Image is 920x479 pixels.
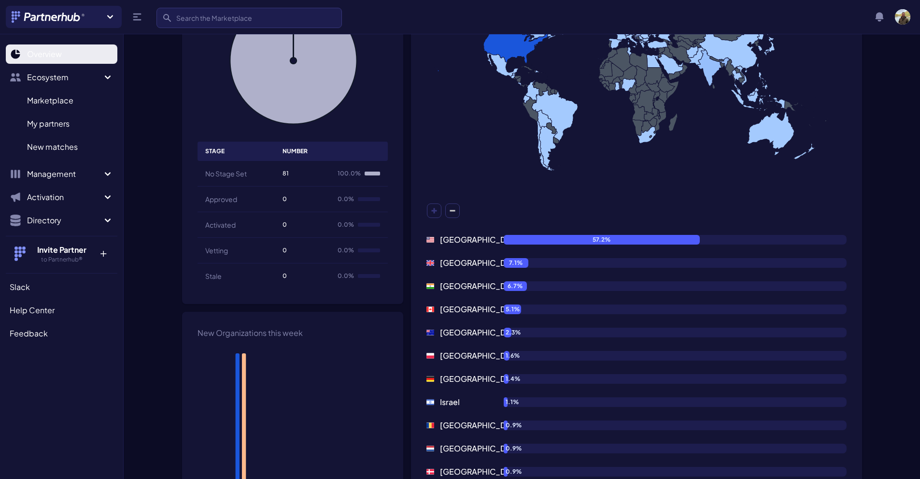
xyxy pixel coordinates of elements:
th: Number [275,142,330,161]
span: [GEOGRAPHIC_DATA] [440,466,502,478]
th: No Stage Set [198,161,275,187]
span: [GEOGRAPHIC_DATA] [440,420,502,431]
button: Ecosystem [6,68,117,87]
div: 7.1% [504,258,528,268]
span: [GEOGRAPHIC_DATA] [440,234,502,246]
a: Marketplace [6,91,117,110]
span: Israel [440,396,502,408]
span: Management [27,168,102,180]
th: Stage [198,142,275,161]
div: 0.9% [504,467,508,477]
td: 0 [275,212,330,237]
span: [GEOGRAPHIC_DATA] [440,327,502,338]
button: Management [6,164,117,184]
a: My partners [6,114,117,133]
div: 6.7% [504,281,527,291]
button: Zoom out [445,203,460,218]
div: 1.6% [504,351,509,361]
button: Activation [6,188,117,207]
button: Invite Partner to Partnerhub® + [6,236,117,271]
div: 1.4% [504,374,509,384]
span: Overview [27,48,62,60]
a: Overview [6,44,117,64]
div: 1.1% [504,397,508,407]
span: Help Center [10,305,55,316]
th: Activated [198,212,275,237]
img: Partnerhub® Logo [12,11,85,23]
span: Marketplace [27,95,73,106]
td: 0 [275,237,330,263]
span: 0.0% [338,247,354,254]
p: + [93,244,113,260]
h3: New Organizations this week [198,327,303,339]
h5: to Partnerhub® [30,256,93,263]
span: 0.0% [338,221,354,229]
span: 100.0% [338,170,361,177]
span: My partners [27,118,70,130]
span: New matches [27,141,78,153]
span: [GEOGRAPHIC_DATA] [440,257,502,269]
span: Directory [27,215,102,226]
div: 57.2% [504,235,700,245]
a: Feedback [6,324,117,343]
div: 5.1% [504,305,521,314]
span: [GEOGRAPHIC_DATA] [440,373,502,385]
button: Directory [6,211,117,230]
span: Slack [10,281,30,293]
div: 0.9% [504,421,508,430]
th: Stale [198,263,275,289]
span: 0.0% [338,272,354,280]
th: Vetting [198,237,275,263]
span: [GEOGRAPHIC_DATA] [440,280,502,292]
div: 2.3% [504,328,511,337]
span: Ecosystem [27,72,102,83]
span: [GEOGRAPHIC_DATA] [440,304,502,315]
a: New matches [6,137,117,157]
a: Help Center [6,301,117,320]
span: Activation [27,191,102,203]
img: user photo [895,9,910,25]
span: [GEOGRAPHIC_DATA] [440,350,502,362]
h4: Invite Partner [30,244,93,256]
td: 0 [275,186,330,212]
th: Approved [198,186,275,212]
td: 81 [275,161,330,187]
a: Slack [6,277,117,297]
div: 0.9% [504,444,508,453]
td: 0 [275,263,330,289]
input: Search the Marketplace [156,8,342,28]
button: Zoom in [427,203,441,218]
span: Feedback [10,328,48,339]
span: 0.0% [338,195,354,203]
span: [GEOGRAPHIC_DATA] [440,443,502,454]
